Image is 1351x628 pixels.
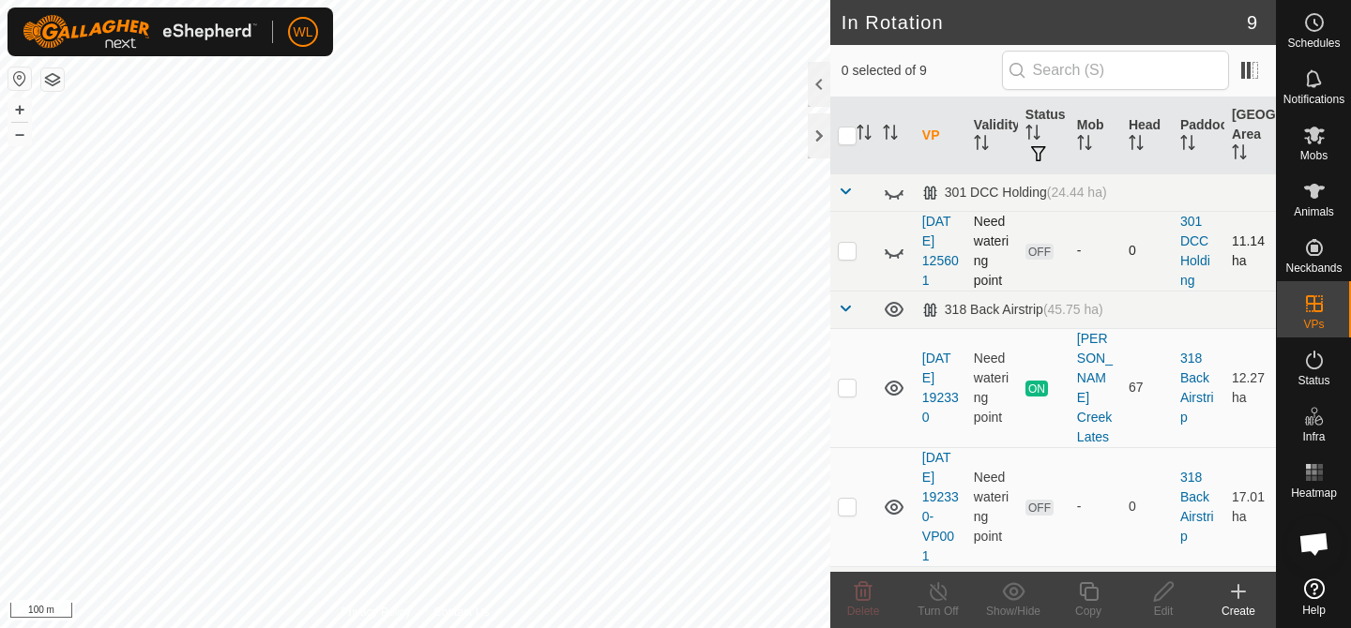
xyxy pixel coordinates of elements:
p-sorticon: Activate to sort [1232,147,1247,162]
th: Paddock [1173,97,1224,174]
p-sorticon: Activate to sort [883,127,898,142]
span: WL [294,22,313,42]
td: Need watering point [966,447,1018,566]
th: Head [1121,97,1173,174]
a: [DATE] 125601 [922,214,959,288]
span: OFF [1025,500,1054,516]
td: 11.14 ha [1224,211,1276,291]
div: 318 Back Airstrip [922,302,1103,318]
th: VP [915,97,966,174]
div: - [1077,241,1114,261]
div: Show/Hide [976,603,1051,620]
a: Contact Us [433,604,489,621]
span: (45.75 ha) [1043,302,1103,317]
div: Edit [1126,603,1201,620]
a: 301 DCC Holding [1180,214,1210,288]
span: OFF [1025,244,1054,260]
span: Animals [1294,206,1334,217]
a: 318 Back Airstrip [1180,351,1214,425]
div: Create [1201,603,1276,620]
span: ON [1025,381,1048,396]
th: [GEOGRAPHIC_DATA] Area [1224,97,1276,174]
p-sorticon: Activate to sort [1025,127,1040,142]
div: Turn Off [901,603,976,620]
td: 12.27 ha [1224,328,1276,447]
div: [PERSON_NAME] Creek Lates [1077,329,1114,447]
td: 67 [1121,328,1173,447]
span: Neckbands [1285,262,1342,274]
span: VPs [1303,319,1324,330]
button: Map Layers [41,68,64,91]
a: Privacy Policy [341,604,411,621]
span: 9 [1247,8,1257,37]
div: Open chat [1286,516,1343,572]
span: Schedules [1287,37,1340,49]
p-sorticon: Activate to sort [1180,138,1195,153]
a: [DATE] 192330 [922,351,959,425]
td: 17.01 ha [1224,447,1276,566]
td: Need watering point [966,211,1018,291]
img: Gallagher Logo [23,15,257,49]
td: 0 [1121,447,1173,566]
span: Status [1298,375,1329,386]
th: Mob [1070,97,1121,174]
span: 0 selected of 9 [842,61,1002,81]
div: 301 DCC Holding [922,185,1107,201]
p-sorticon: Activate to sort [1129,138,1144,153]
td: 0 [1121,211,1173,291]
span: Help [1302,605,1326,616]
a: 318 Back Airstrip [1180,470,1214,544]
span: Infra [1302,431,1325,442]
span: Delete [847,605,880,618]
span: Heatmap [1291,487,1337,499]
th: Validity [966,97,1018,174]
button: Reset Map [8,67,31,90]
span: Mobs [1300,150,1328,161]
span: Notifications [1283,94,1344,105]
p-sorticon: Activate to sort [857,127,872,142]
a: Help [1277,571,1351,623]
p-sorticon: Activate to sort [974,138,989,153]
button: – [8,123,31,145]
input: Search (S) [1002,51,1229,90]
p-sorticon: Activate to sort [1077,138,1092,153]
span: (24.44 ha) [1047,185,1107,200]
div: - [1077,497,1114,516]
th: Status [1018,97,1070,174]
h2: In Rotation [842,11,1247,34]
td: Need watering point [966,328,1018,447]
div: Copy [1051,603,1126,620]
button: + [8,98,31,121]
a: [DATE] 192330-VP001 [922,450,959,563]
